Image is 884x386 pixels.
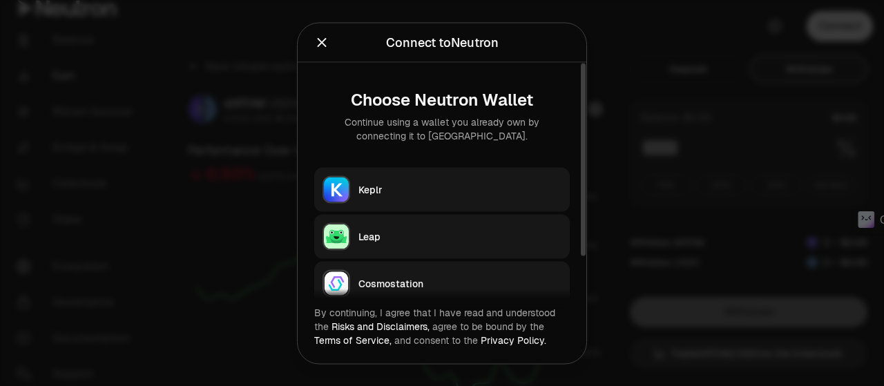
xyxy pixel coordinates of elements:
a: Privacy Policy. [481,334,546,346]
div: Connect to Neutron [386,32,499,52]
div: Keplr [358,182,561,196]
img: Keplr [324,177,349,202]
a: Risks and Disclaimers, [331,320,430,332]
a: Terms of Service, [314,334,392,346]
img: Leap [324,224,349,249]
div: Cosmostation [358,276,561,290]
button: CosmostationCosmostation [314,261,570,305]
button: LeapLeap [314,214,570,258]
img: Cosmostation [324,271,349,296]
div: Leap [358,229,561,243]
div: By continuing, I agree that I have read and understood the agree to be bound by the and consent t... [314,305,570,347]
div: Choose Neutron Wallet [325,90,559,109]
div: Continue using a wallet you already own by connecting it to [GEOGRAPHIC_DATA]. [325,115,559,142]
button: Close [314,32,329,52]
button: KeplrKeplr [314,167,570,211]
